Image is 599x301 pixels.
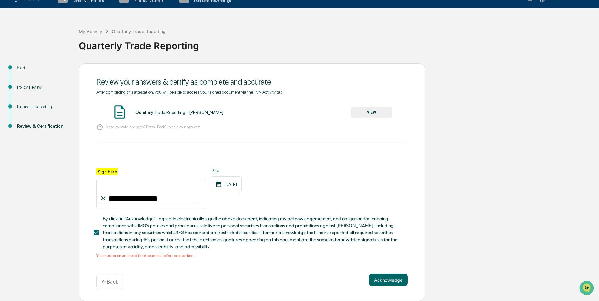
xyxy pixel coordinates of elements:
[96,253,408,258] div: You must open and read the document before proceeding.
[4,77,43,88] a: 🖐️Preclearance
[13,91,40,98] span: Data Lookup
[63,107,76,112] span: Pylon
[21,48,103,55] div: Start new chat
[52,80,78,86] span: Attestations
[112,104,128,120] img: Document Icon
[211,176,242,192] div: [DATE]
[43,77,81,88] a: 🗄️Attestations
[17,103,69,110] div: Financial Reporting
[13,80,41,86] span: Preclearance
[135,110,223,115] div: Quarterly Trade Reporting - [PERSON_NAME]
[102,279,118,285] p: ← Back
[351,107,392,118] button: VIEW
[6,80,11,85] div: 🖐️
[96,168,118,175] label: Sign here
[46,80,51,85] div: 🗄️
[579,280,596,297] iframe: Open customer support
[79,29,102,34] div: My Activity
[106,125,200,129] p: Need to make changes? Press "Back" to edit your answers
[211,168,242,173] label: Date
[17,123,69,130] div: Review & Certification
[103,215,402,250] span: By clicking "Acknowledge" I agree to electronically sign the above document, indicating my acknow...
[369,274,408,286] button: Acknowledge
[44,107,76,112] a: Powered byPylon
[96,77,408,86] div: Review your answers & certify as complete and accurate
[79,35,596,51] div: Quarterly Trade Reporting
[112,29,166,34] div: Quarterly Trade Reporting
[4,89,42,100] a: 🔎Data Lookup
[96,90,285,95] span: After completing this attestation, you will be able to access your signed document via the "My Ac...
[6,48,18,60] img: 1746055101610-c473b297-6a78-478c-a979-82029cc54cd1
[17,84,69,91] div: Policy Review
[21,55,80,60] div: We're available if you need us!
[6,13,115,23] p: How can we help?
[107,50,115,58] button: Start new chat
[17,64,69,71] div: Start
[6,92,11,97] div: 🔎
